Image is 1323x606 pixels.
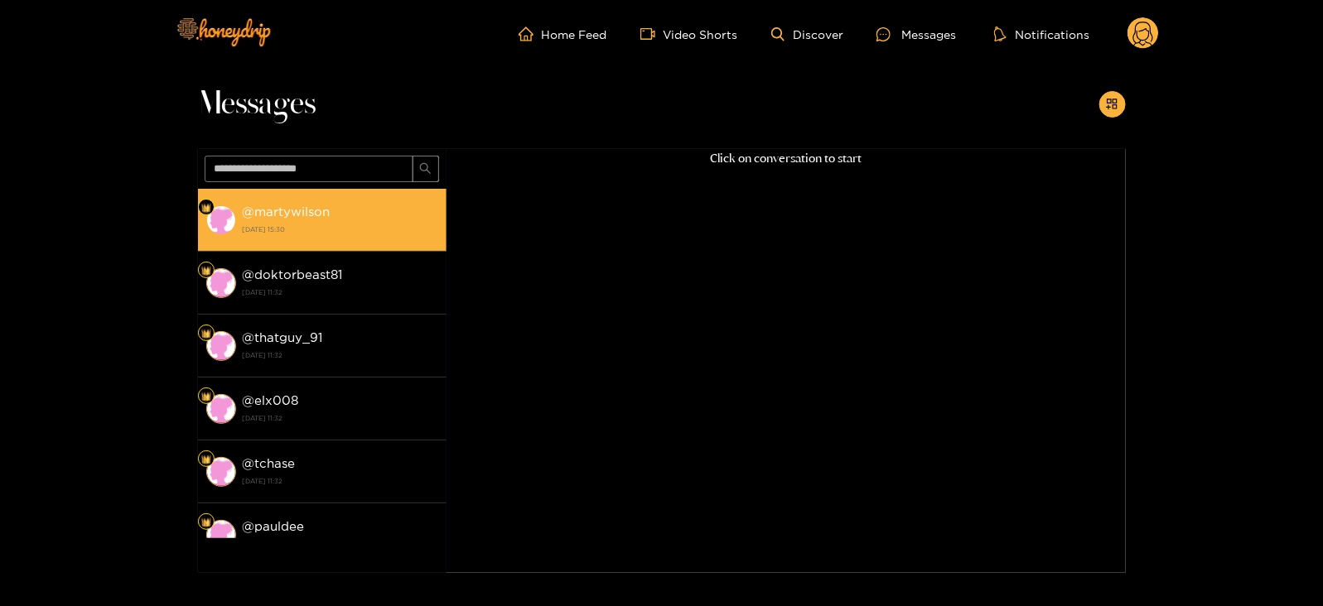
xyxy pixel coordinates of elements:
button: appstore-add [1099,91,1126,118]
span: appstore-add [1106,98,1118,112]
img: conversation [206,331,236,361]
a: Home Feed [519,26,607,41]
strong: [DATE] 11:32 [243,474,438,488]
img: Fan Level [201,266,211,276]
strong: [DATE] 11:32 [243,285,438,300]
img: conversation [206,205,236,235]
span: Messages [198,84,316,124]
strong: [DATE] 11:32 [243,536,438,551]
strong: @ tchase [243,456,296,470]
strong: [DATE] 15:30 [243,222,438,237]
img: Fan Level [201,392,211,402]
a: Discover [771,27,843,41]
img: conversation [206,394,236,424]
img: Fan Level [201,203,211,213]
img: conversation [206,268,236,298]
p: Click on conversation to start [447,149,1126,168]
strong: @ pauldee [243,519,305,533]
img: Fan Level [201,454,211,464]
button: search [413,156,439,182]
span: search [419,162,432,176]
span: home [519,26,542,41]
button: Notifications [989,26,1094,42]
span: video-camera [640,26,664,41]
img: Fan Level [201,329,211,339]
img: Fan Level [201,517,211,527]
strong: @ elx008 [243,393,299,407]
img: conversation [206,457,236,487]
strong: [DATE] 11:32 [243,348,438,363]
strong: @ doktorbeast81 [243,267,343,281]
div: Messages [876,25,956,44]
strong: @ thatguy_91 [243,330,323,344]
strong: @ martywilson [243,204,331,219]
strong: [DATE] 11:32 [243,411,438,426]
img: conversation [206,520,236,550]
a: Video Shorts [640,26,738,41]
